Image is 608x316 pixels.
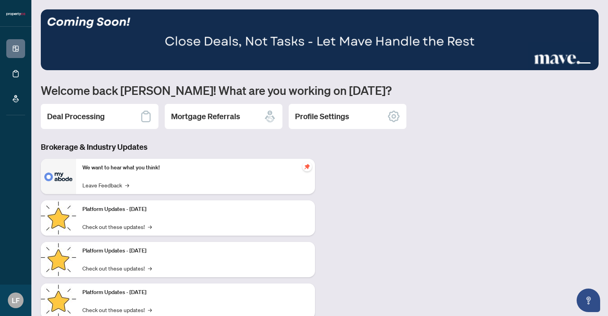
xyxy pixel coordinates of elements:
p: Platform Updates - [DATE] [82,205,309,214]
img: logo [6,12,25,16]
img: Slide 2 [41,9,599,70]
p: Platform Updates - [DATE] [82,247,309,255]
button: Open asap [577,289,600,312]
span: → [148,305,152,314]
p: We want to hear what you think! [82,163,309,172]
button: 3 [578,62,591,65]
h2: Mortgage Referrals [171,111,240,122]
span: → [148,222,152,231]
a: Check out these updates!→ [82,222,152,231]
a: Check out these updates!→ [82,264,152,272]
span: → [125,181,129,189]
a: Leave Feedback→ [82,181,129,189]
h2: Profile Settings [295,111,349,122]
p: Platform Updates - [DATE] [82,288,309,297]
img: We want to hear what you think! [41,159,76,194]
span: → [148,264,152,272]
span: pushpin [302,162,312,171]
button: 1 [566,62,569,65]
img: Platform Updates - July 8, 2025 [41,242,76,277]
span: LF [12,295,20,306]
button: 2 [572,62,575,65]
h2: Deal Processing [47,111,105,122]
h3: Brokerage & Industry Updates [41,142,315,153]
a: Check out these updates!→ [82,305,152,314]
h1: Welcome back [PERSON_NAME]! What are you working on [DATE]? [41,83,599,98]
img: Platform Updates - July 21, 2025 [41,200,76,236]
